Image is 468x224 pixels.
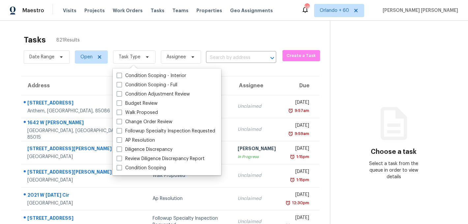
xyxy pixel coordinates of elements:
div: 12:30pm [291,200,309,206]
span: 821 Results [56,37,80,43]
img: Overdue Alarm Icon [288,130,293,137]
label: Condition Scoping - Full [117,82,177,88]
span: Teams [172,7,189,14]
span: Projects [84,7,105,14]
label: Review Diligence Discrepancy Report [117,155,205,162]
div: Ap Resolution [153,195,227,202]
span: Maestro [22,7,44,14]
span: Work Orders [113,7,143,14]
span: Orlando + 60 [320,7,349,14]
span: Properties [196,7,222,14]
span: Task Type [119,54,140,60]
div: [DATE] [286,191,309,200]
div: [STREET_ADDRESS] [27,99,124,108]
span: Visits [63,7,76,14]
div: [PERSON_NAME] [238,145,276,154]
span: Create a Task [286,52,317,60]
div: Unclaimed [238,126,276,133]
div: [DATE] [286,99,309,107]
span: Assignee [166,54,186,60]
div: [STREET_ADDRESS] [27,215,124,223]
div: 2021 W [DATE] Cir [27,192,124,200]
input: Search by address [206,53,258,63]
div: 1:15pm [295,177,309,183]
div: Unclaimed [238,172,276,179]
button: Open [268,53,277,63]
div: [DATE] [286,168,309,177]
div: 9:59am [293,130,309,137]
th: Assignee [232,76,281,95]
button: Create a Task [282,50,320,61]
span: Date Range [29,54,54,60]
div: 1:15pm [295,154,309,160]
div: 593 [305,4,309,11]
div: 1642 W [PERSON_NAME] [27,119,124,127]
div: [STREET_ADDRESS][PERSON_NAME] [27,169,124,177]
img: Overdue Alarm Icon [290,177,295,183]
span: Tasks [151,8,164,13]
th: Due [281,76,319,95]
label: Condition Adjustment Review [117,91,190,98]
div: [GEOGRAPHIC_DATA] [27,200,124,207]
label: Budget Review [117,100,158,107]
div: 9:57am [293,107,309,114]
img: Overdue Alarm Icon [285,200,291,206]
div: Select a task from the queue in order to view details [362,160,425,180]
div: [GEOGRAPHIC_DATA] [27,177,124,183]
div: [DATE] [286,214,309,223]
span: Geo Assignments [230,7,273,14]
img: Overdue Alarm Icon [290,154,295,160]
h3: Choose a task [371,149,417,155]
th: Address [21,76,129,95]
label: Followup Specialty Inspection Requested [117,128,215,134]
div: Walk Proposed [153,172,227,179]
div: Unclaimed [238,103,276,110]
label: Condition Scoping - Interior [117,72,186,79]
div: In Progress [238,154,276,160]
label: Walk Proposed [117,109,158,116]
div: Anthem, [GEOGRAPHIC_DATA], 85086 [27,108,124,114]
label: Diligence Discrepancy [117,146,172,153]
label: AP Resolution [117,137,155,144]
div: [GEOGRAPHIC_DATA], [GEOGRAPHIC_DATA], 85015 [27,127,124,141]
div: [STREET_ADDRESS][PERSON_NAME] [27,145,124,154]
div: [GEOGRAPHIC_DATA] [27,154,124,160]
div: [DATE] [286,145,309,154]
img: Overdue Alarm Icon [288,107,293,114]
label: Change Order Review [117,119,172,125]
label: Condition Scoping [117,165,166,171]
h2: Tasks [24,37,46,43]
div: Unclaimed [238,195,276,202]
div: [DATE] [286,122,309,130]
span: Open [80,54,93,60]
span: [PERSON_NAME] [PERSON_NAME] [380,7,458,14]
